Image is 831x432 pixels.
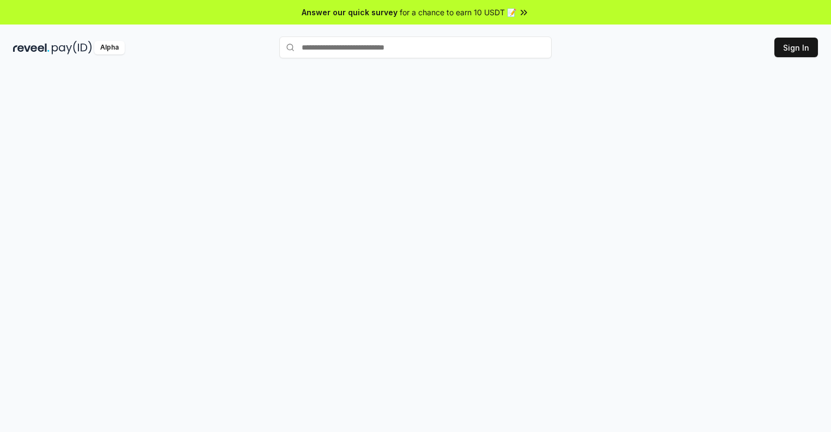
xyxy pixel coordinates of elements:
[774,38,818,57] button: Sign In
[13,41,50,54] img: reveel_dark
[400,7,516,18] span: for a chance to earn 10 USDT 📝
[302,7,398,18] span: Answer our quick survey
[94,41,125,54] div: Alpha
[52,41,92,54] img: pay_id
